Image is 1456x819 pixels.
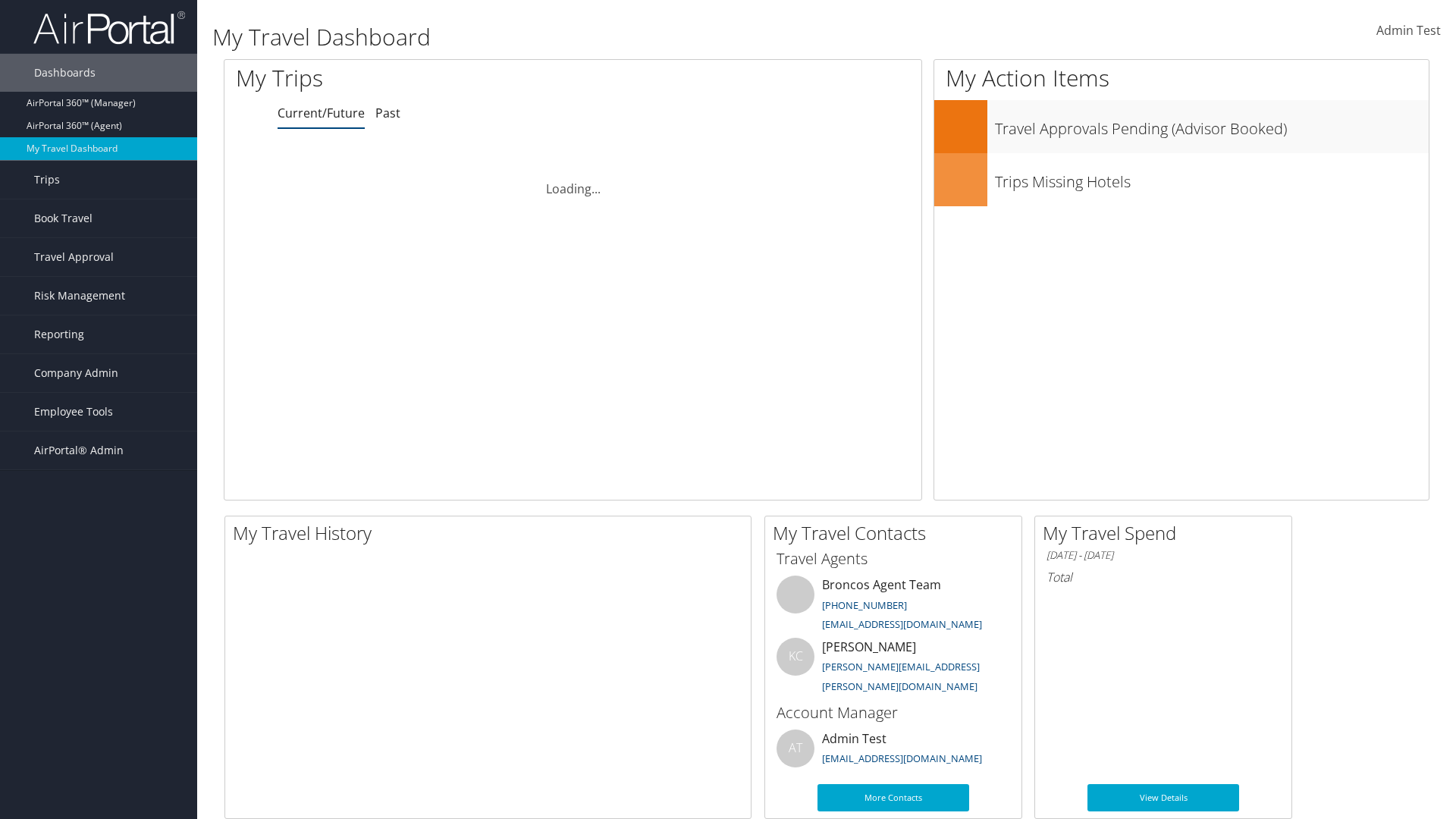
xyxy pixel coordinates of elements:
[212,21,1031,53] h1: My Travel Dashboard
[934,62,1429,94] h1: My Action Items
[34,354,118,392] span: Company Admin
[1376,22,1441,39] span: Admin Test
[34,161,60,199] span: Trips
[1043,520,1291,546] h2: My Travel Spend
[224,162,921,198] div: Loading...
[34,393,113,431] span: Employee Tools
[822,752,982,765] a: [EMAIL_ADDRESS][DOMAIN_NAME]
[995,164,1429,193] h3: Trips Missing Hotels
[995,111,1429,140] h3: Travel Approvals Pending (Advisor Booked)
[934,100,1429,153] a: Travel Approvals Pending (Advisor Booked)
[777,548,1010,570] h3: Travel Agents
[34,277,125,315] span: Risk Management
[34,238,114,276] span: Travel Approval
[233,520,751,546] h2: My Travel History
[934,153,1429,206] a: Trips Missing Hotels
[1087,784,1239,811] a: View Details
[34,54,96,92] span: Dashboards
[769,638,1018,700] li: [PERSON_NAME]
[822,617,982,631] a: [EMAIL_ADDRESS][DOMAIN_NAME]
[34,431,124,469] span: AirPortal® Admin
[236,62,620,94] h1: My Trips
[1046,548,1280,563] h6: [DATE] - [DATE]
[34,315,84,353] span: Reporting
[777,730,814,767] div: AT
[777,638,814,676] div: KC
[773,520,1021,546] h2: My Travel Contacts
[822,598,907,612] a: [PHONE_NUMBER]
[822,660,980,693] a: [PERSON_NAME][EMAIL_ADDRESS][PERSON_NAME][DOMAIN_NAME]
[769,576,1018,638] li: Broncos Agent Team
[1376,8,1441,55] a: Admin Test
[1046,569,1280,585] h6: Total
[278,105,365,121] a: Current/Future
[34,199,93,237] span: Book Travel
[769,730,1018,779] li: Admin Test
[375,105,400,121] a: Past
[33,10,185,45] img: airportal-logo.png
[817,784,969,811] a: More Contacts
[777,702,1010,723] h3: Account Manager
